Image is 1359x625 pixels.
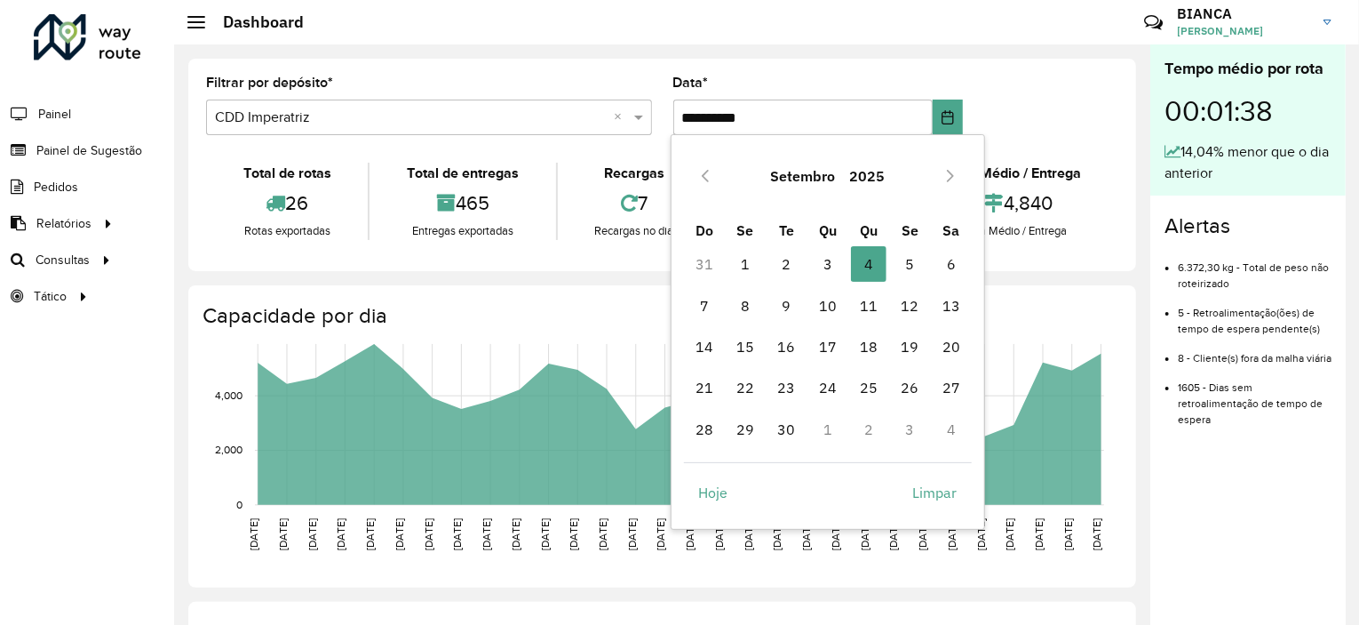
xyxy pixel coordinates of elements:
span: 20 [934,329,969,365]
td: 15 [725,326,766,367]
td: 3 [889,409,930,450]
td: 2 [848,409,889,450]
text: [DATE] [451,518,463,550]
td: 10 [807,285,848,326]
span: 6 [934,246,969,282]
span: 22 [727,370,763,405]
td: 20 [931,326,972,367]
h4: Capacidade por dia [203,303,1118,329]
span: Relatórios [36,214,91,233]
button: Choose Year [842,155,892,197]
span: Hoje [699,482,728,503]
text: [DATE] [888,518,900,550]
span: 23 [769,370,805,405]
td: 1 [725,244,766,284]
div: Recargas no dia [562,222,706,240]
div: 26 [211,184,363,222]
td: 16 [766,326,807,367]
span: 27 [934,370,969,405]
text: [DATE] [539,518,551,550]
text: [DATE] [277,518,289,550]
span: Clear all [615,107,630,128]
div: 7 [562,184,706,222]
td: 12 [889,285,930,326]
span: 4 [851,246,886,282]
label: Filtrar por depósito [206,72,333,93]
div: Entregas exportadas [374,222,551,240]
div: 465 [374,184,551,222]
text: [DATE] [423,518,434,550]
text: [DATE] [1005,518,1016,550]
text: [DATE] [656,518,667,550]
td: 13 [931,285,972,326]
span: 11 [851,288,886,324]
span: Painel [38,105,71,124]
span: Limpar [912,482,957,503]
span: Consultas [36,251,90,269]
td: 17 [807,326,848,367]
text: [DATE] [568,518,579,550]
text: [DATE] [946,518,958,550]
span: 19 [893,329,928,365]
td: 5 [889,244,930,284]
span: Se [902,221,918,239]
div: Choose Date [671,134,985,529]
text: [DATE] [917,518,928,550]
div: Rotas exportadas [211,222,363,240]
text: [DATE] [364,518,376,550]
td: 21 [684,367,725,408]
td: 7 [684,285,725,326]
label: Data [673,72,709,93]
text: [DATE] [975,518,987,550]
text: [DATE] [830,518,841,550]
div: 4,840 [923,184,1114,222]
span: 3 [810,246,846,282]
button: Choose Month [763,155,842,197]
text: 0 [236,499,242,510]
td: 23 [766,367,807,408]
td: 29 [725,409,766,450]
text: [DATE] [772,518,783,550]
span: Tático [34,287,67,306]
text: [DATE] [1062,518,1074,550]
text: [DATE] [626,518,638,550]
text: [DATE] [1092,518,1103,550]
span: 5 [893,246,928,282]
span: 17 [810,329,846,365]
li: 6.372,30 kg - Total de peso não roteirizado [1178,246,1331,292]
li: 5 - Retroalimentação(ões) de tempo de espera pendente(s) [1178,292,1331,337]
span: 12 [893,288,928,324]
td: 24 [807,367,848,408]
text: [DATE] [393,518,405,550]
text: 2,000 [215,445,242,456]
td: 30 [766,409,807,450]
text: [DATE] [713,518,725,550]
h2: Dashboard [205,12,304,32]
td: 3 [807,244,848,284]
span: 10 [810,288,846,324]
h4: Alertas [1164,213,1331,239]
h3: BIANCA [1177,5,1310,22]
span: Qu [819,221,837,239]
span: Sa [943,221,960,239]
td: 2 [766,244,807,284]
td: 28 [684,409,725,450]
text: [DATE] [510,518,521,550]
li: 1605 - Dias sem retroalimentação de tempo de espera [1178,366,1331,428]
span: Painel de Sugestão [36,141,142,160]
button: Limpar [897,475,972,510]
li: 8 - Cliente(s) fora da malha viária [1178,337,1331,366]
td: 25 [848,367,889,408]
span: 1 [727,246,763,282]
div: Km Médio / Entrega [923,222,1114,240]
span: 25 [851,370,886,405]
text: [DATE] [800,518,812,550]
span: Te [779,221,794,239]
span: 28 [687,412,722,447]
span: Pedidos [34,178,78,196]
button: Previous Month [691,162,719,190]
text: [DATE] [684,518,695,550]
td: 27 [931,367,972,408]
span: 18 [851,329,886,365]
td: 1 [807,409,848,450]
